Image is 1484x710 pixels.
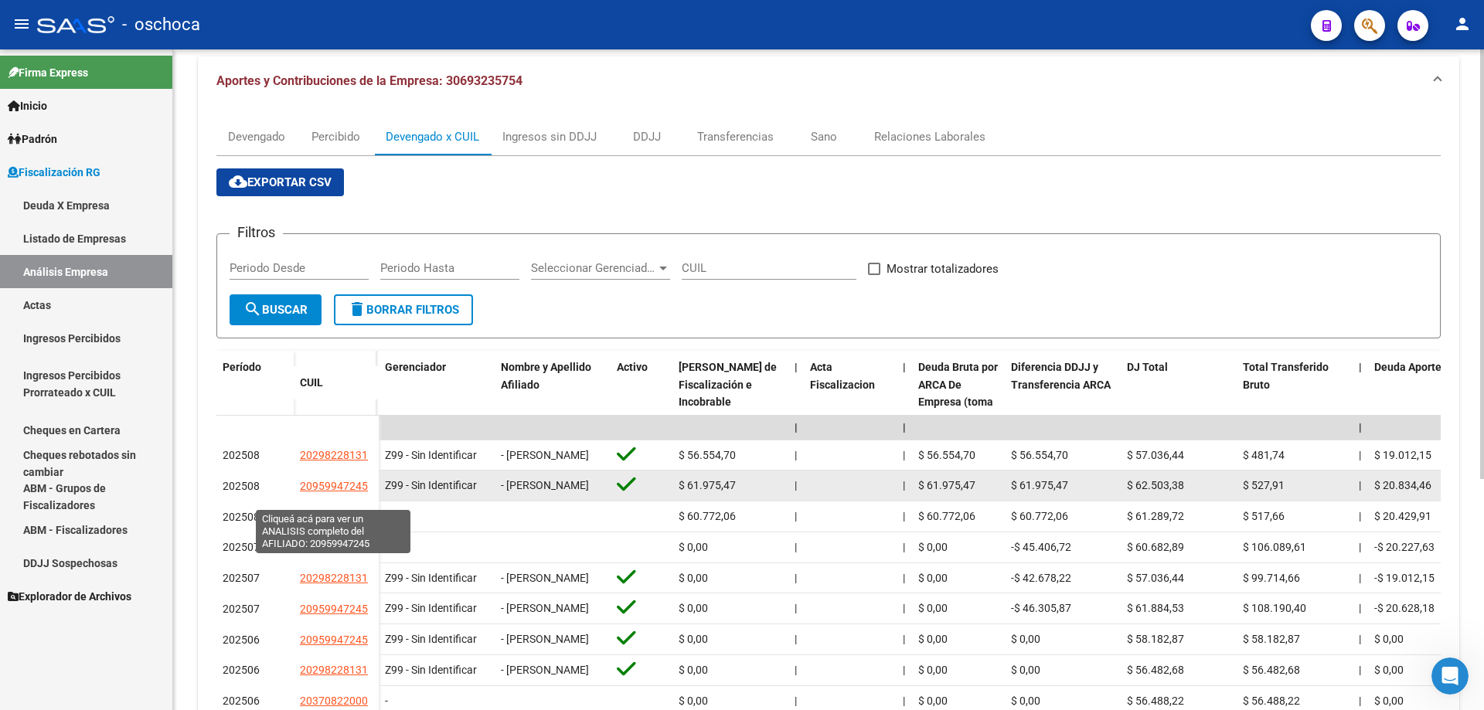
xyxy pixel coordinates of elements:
div: Relaciones Laborales [874,128,985,145]
div: Transferencias [697,128,774,145]
span: DJ Total [1127,361,1168,373]
div: Ingresos sin DDJJ [502,128,597,145]
span: -$ 42.678,22 [1011,572,1071,584]
span: | [1359,510,1361,522]
span: Explorador de Archivos [8,588,131,605]
span: | [795,664,797,676]
span: Deuda Aporte [1374,361,1441,373]
button: Borrar Filtros [334,294,473,325]
span: 202506 [223,634,260,646]
span: $ 58.182,87 [1243,633,1300,645]
span: | [1359,541,1361,553]
span: $ 527,91 [1243,479,1285,491]
span: | [1359,664,1361,676]
span: $ 0,00 [679,572,708,584]
span: 202507 [223,541,260,553]
span: Diferencia DDJJ y Transferencia ARCA [1011,361,1111,391]
span: Z99 - Sin Identificar [385,572,477,584]
span: Buscar [243,303,308,317]
span: $ 0,00 [918,572,948,584]
span: $ 19.012,15 [1374,449,1431,461]
span: | [903,633,905,645]
span: $ 517,66 [1243,510,1285,522]
span: | [795,421,798,433]
span: Seleccionar Gerenciador [531,261,656,275]
span: $ 57.036,44 [1127,572,1184,584]
span: $ 61.975,47 [679,479,736,491]
span: 20370822000 [300,511,368,523]
span: | [903,541,905,553]
span: Gerenciador [385,361,446,373]
span: 202506 [223,664,260,676]
span: | [1359,633,1361,645]
span: Deuda Bruta por ARCA De Empresa (toma en cuenta todos los afiliados) [918,361,998,443]
mat-icon: search [243,300,262,318]
div: Devengado [228,128,285,145]
span: $ 0,00 [1374,633,1404,645]
mat-icon: delete [348,300,366,318]
iframe: Intercom live chat [1431,657,1469,695]
h3: Filtros [230,222,283,243]
datatable-header-cell: CUIL [294,366,379,399]
span: CUIL [300,376,323,389]
span: Z99 - Sin Identificar [385,664,477,676]
span: $ 61.975,47 [918,479,975,491]
button: Exportar CSV [216,168,344,196]
span: $ 57.036,44 [1127,449,1184,461]
span: Borrar Filtros [348,303,459,317]
span: $ 60.772,06 [918,510,975,522]
span: $ 0,00 [679,602,708,614]
span: 202508 [223,511,260,523]
span: $ 60.772,06 [1011,510,1068,522]
span: Acta Fiscalizacion [810,361,875,391]
div: Percibido [311,128,360,145]
span: | [1359,572,1361,584]
span: | [903,421,906,433]
span: | [1359,479,1361,491]
span: | [795,361,798,373]
span: | [903,664,905,676]
span: Padrón [8,131,57,148]
datatable-header-cell: Total Transferido Bruto [1237,351,1353,454]
datatable-header-cell: DJ Total [1121,351,1237,454]
span: $ 60.772,06 [679,510,736,522]
span: Inicio [8,97,47,114]
span: 20959947245 [300,634,368,646]
span: 20298228131 [300,664,368,676]
span: 202507 [223,603,260,615]
span: -$ 20.628,18 [1374,602,1435,614]
span: $ 60.682,89 [1127,541,1184,553]
span: Exportar CSV [229,175,332,189]
span: | [795,572,797,584]
span: | [795,510,797,522]
datatable-header-cell: Período [216,351,294,416]
span: 20298228131 [300,572,368,584]
span: | [795,479,797,491]
span: | [903,572,905,584]
span: | [1359,449,1361,461]
span: $ 56.482,68 [1127,664,1184,676]
span: $ 0,00 [918,633,948,645]
span: $ 0,00 [1011,664,1040,676]
span: $ 61.289,72 [1127,510,1184,522]
span: Z99 - Sin Identificar [385,633,477,645]
span: Z99 - Sin Identificar [385,449,477,461]
span: $ 61.975,47 [1011,479,1068,491]
span: - oschoca [122,8,200,42]
span: | [795,695,797,707]
span: $ 0,00 [679,664,708,676]
span: $ 58.182,87 [1127,633,1184,645]
span: | [903,510,905,522]
span: $ 56.488,22 [1127,695,1184,707]
div: Devengado x CUIL [386,128,479,145]
span: Fiscalización RG [8,164,100,181]
span: $ 108.190,40 [1243,602,1306,614]
div: DDJJ [633,128,661,145]
span: Firma Express [8,64,88,81]
span: | [1359,602,1361,614]
span: | [903,449,905,461]
span: $ 106.089,61 [1243,541,1306,553]
span: 202507 [223,572,260,584]
span: 20298228131 [300,449,368,461]
span: Mostrar totalizadores [887,260,999,278]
